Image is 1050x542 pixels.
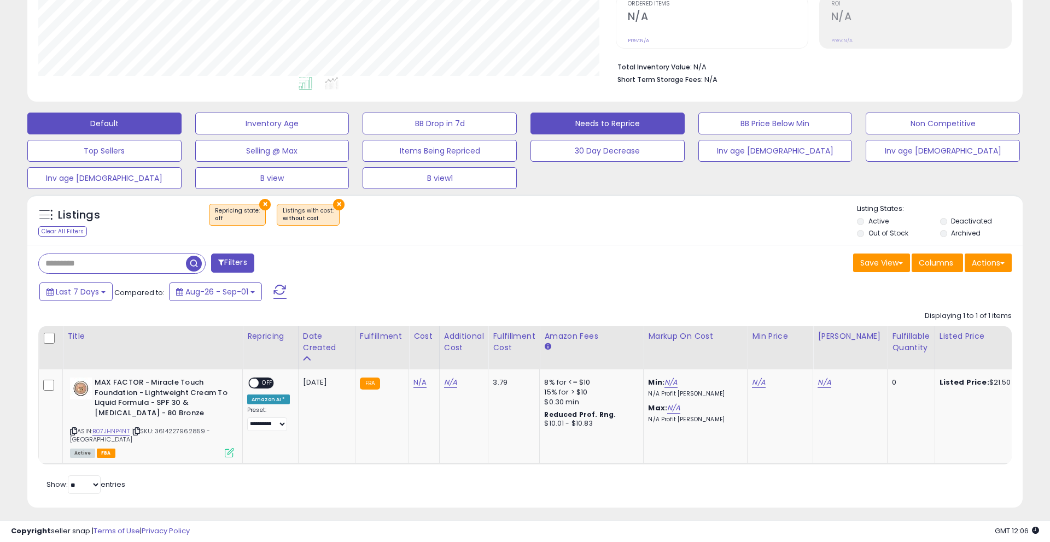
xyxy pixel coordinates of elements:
h5: Listings [58,208,100,223]
a: N/A [413,377,427,388]
b: Total Inventory Value: [617,62,692,72]
div: 3.79 [493,378,531,387]
div: $0.30 min [544,397,635,407]
button: × [333,199,345,210]
a: Terms of Use [94,526,140,536]
small: FBA [360,378,380,390]
button: Actions [965,254,1012,272]
button: Aug-26 - Sep-01 [169,282,262,301]
span: N/A [704,74,717,85]
button: Save View [853,254,910,272]
div: without cost [283,215,334,222]
p: N/A Profit [PERSON_NAME] [648,390,739,398]
strong: Copyright [11,526,51,536]
b: Reduced Prof. Rng. [544,410,616,419]
div: 15% for > $10 [544,387,635,397]
a: N/A [667,403,680,414]
div: Amazon AI * [247,394,290,404]
div: Min Price [752,331,808,342]
button: B view1 [363,167,517,189]
label: Deactivated [951,216,992,226]
button: Last 7 Days [39,282,113,301]
div: Repricing [247,331,294,342]
small: Prev: N/A [628,37,649,44]
div: Title [67,331,238,342]
div: $10.01 - $10.83 [544,419,635,428]
img: 41oh2y+VvSL._SL40_.jpg [70,378,92,399]
div: seller snap | | [11,526,190,537]
button: BB Price Below Min [698,113,853,134]
span: Repricing state : [215,207,260,223]
span: Show: entries [46,479,125,490]
small: Prev: N/A [831,37,853,44]
button: Inv age [DEMOGRAPHIC_DATA] [27,167,182,189]
button: Non Competitive [866,113,1020,134]
div: Cost [413,331,435,342]
a: N/A [444,377,457,388]
div: $21.50 [940,378,1030,387]
span: Ordered Items [628,1,808,7]
div: Date Created [303,331,351,354]
p: N/A Profit [PERSON_NAME] [648,416,739,423]
button: B view [195,167,349,189]
b: Listed Price: [940,377,989,387]
div: Listed Price [940,331,1034,342]
span: OFF [259,379,276,388]
p: Listing States: [857,204,1022,214]
div: Markup on Cost [648,331,743,342]
div: Fulfillment Cost [493,331,535,354]
button: Selling @ Max [195,140,349,162]
small: Amazon Fees. [544,342,551,352]
th: The percentage added to the cost of goods (COGS) that forms the calculator for Min & Max prices. [644,326,748,369]
div: Preset: [247,406,290,431]
b: Min: [648,377,664,387]
h2: N/A [831,10,1011,25]
div: 8% for <= $10 [544,378,635,387]
a: N/A [818,377,831,388]
label: Active [868,216,889,226]
span: FBA [97,449,115,458]
a: N/A [664,377,678,388]
div: Displaying 1 to 1 of 1 items [925,311,1012,321]
span: Compared to: [114,287,165,298]
span: 2025-09-9 12:06 GMT [995,526,1039,536]
h2: N/A [628,10,808,25]
button: Items Being Repriced [363,140,517,162]
div: [PERSON_NAME] [818,331,883,342]
button: Filters [211,254,254,273]
a: B07JHNP4NT [92,427,130,436]
b: MAX FACTOR - Miracle Touch Foundation - Lightweight Cream To Liquid Formula - SPF 30 & [MEDICAL_D... [95,378,227,421]
button: Columns [912,254,963,272]
span: Last 7 Days [56,286,99,297]
div: Amazon Fees [544,331,639,342]
a: Privacy Policy [142,526,190,536]
div: Fulfillable Quantity [892,331,930,354]
button: × [259,199,271,210]
div: Clear All Filters [38,226,87,237]
b: Max: [648,403,667,413]
div: [DATE] [303,378,347,387]
label: Out of Stock [868,228,908,238]
button: Inv age [DEMOGRAPHIC_DATA] [866,140,1020,162]
button: Default [27,113,182,134]
button: Needs to Reprice [530,113,685,134]
span: | SKU: 3614227962859 - [GEOGRAPHIC_DATA] [70,427,211,443]
label: Archived [951,228,981,238]
button: BB Drop in 7d [363,113,517,134]
span: All listings currently available for purchase on Amazon [70,449,95,458]
div: Fulfillment [360,331,404,342]
button: 30 Day Decrease [530,140,685,162]
li: N/A [617,60,1004,73]
span: Columns [919,257,953,268]
div: Additional Cost [444,331,484,354]
button: Inv age [DEMOGRAPHIC_DATA] [698,140,853,162]
span: ROI [831,1,1011,7]
button: Inventory Age [195,113,349,134]
div: 0 [892,378,926,387]
span: Listings with cost : [283,207,334,223]
button: Top Sellers [27,140,182,162]
div: off [215,215,260,222]
div: ASIN: [70,378,234,456]
span: Aug-26 - Sep-01 [185,286,248,297]
a: N/A [752,377,765,388]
